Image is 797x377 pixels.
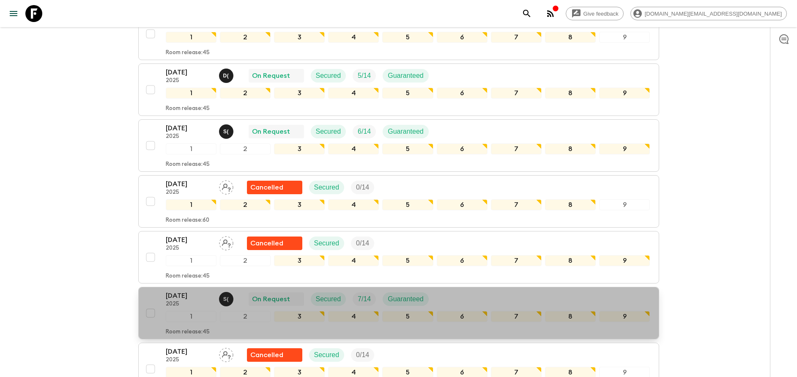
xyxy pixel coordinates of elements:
div: 1 [166,255,216,266]
button: [DATE]2025Assign pack leaderFlash Pack cancellationSecuredTrip Fill123456789Room release:45 [138,231,659,283]
p: [DATE] [166,347,212,357]
p: 7 / 14 [358,294,371,304]
p: Secured [316,294,341,304]
div: 5 [382,32,433,43]
div: 2 [220,88,271,99]
div: 3 [274,199,325,210]
div: 3 [274,32,325,43]
div: 9 [599,255,650,266]
div: Trip Fill [353,125,376,138]
button: [DATE]2025Assign pack leaderFlash Pack cancellationSecuredTrip Fill123456789Room release:60 [138,175,659,228]
div: 9 [599,199,650,210]
div: Flash Pack cancellation [247,181,302,194]
div: 9 [599,311,650,322]
div: 7 [491,255,542,266]
p: [DATE] [166,291,212,301]
div: 9 [599,88,650,99]
div: Trip Fill [351,237,374,250]
p: Guaranteed [388,294,424,304]
div: 3 [274,143,325,154]
a: Give feedback [566,7,624,20]
p: 0 / 14 [356,182,369,193]
div: Secured [311,125,346,138]
div: 4 [328,32,379,43]
div: 9 [599,32,650,43]
div: 4 [328,143,379,154]
span: [DOMAIN_NAME][EMAIL_ADDRESS][DOMAIN_NAME] [640,11,786,17]
p: D ( [223,72,229,79]
p: On Request [252,71,290,81]
div: 2 [220,311,271,322]
div: Trip Fill [353,292,376,306]
span: Assign pack leader [219,183,233,190]
div: 5 [382,255,433,266]
div: 8 [545,143,596,154]
p: [DATE] [166,67,212,77]
div: 2 [220,255,271,266]
div: 1 [166,88,216,99]
p: Room release: 45 [166,273,210,280]
p: On Request [252,294,290,304]
div: 2 [220,32,271,43]
button: [DATE]2025Dedi (Komang) WardanaOn RequestSecuredTrip FillGuaranteed123456789Room release:45 [138,63,659,116]
button: [DATE]2025Shandy (Putu) Sandhi Astra JuniawanOn RequestSecuredTrip FillGuaranteed123456789Room re... [138,119,659,172]
button: menu [5,5,22,22]
p: S ( [223,296,229,303]
div: 1 [166,311,216,322]
p: Secured [314,182,340,193]
div: Trip Fill [351,181,374,194]
button: [DATE]2025Shandy (Putu) Sandhi Astra JuniawanOn RequestSecuredTrip FillGuaranteed123456789Room re... [138,287,659,339]
div: 3 [274,88,325,99]
button: D( [219,69,235,83]
p: Secured [316,71,341,81]
div: 5 [382,311,433,322]
p: 2025 [166,133,212,140]
div: 2 [220,143,271,154]
p: 2025 [166,77,212,84]
p: 2025 [166,301,212,308]
p: 5 / 14 [358,71,371,81]
div: 6 [437,199,488,210]
div: Secured [309,348,345,362]
p: Room release: 45 [166,161,210,168]
div: 6 [437,255,488,266]
div: 1 [166,199,216,210]
div: 7 [491,88,542,99]
div: 7 [491,143,542,154]
button: [DATE]2025Assign pack leaderFlash Pack cancellationSecuredTrip Fill123456789Room release:45 [138,8,659,60]
p: Room release: 60 [166,217,209,224]
div: Secured [309,237,345,250]
p: Guaranteed [388,71,424,81]
p: Room release: 45 [166,329,210,336]
div: 6 [437,32,488,43]
div: 3 [274,255,325,266]
div: 2 [220,199,271,210]
p: Secured [316,127,341,137]
p: Guaranteed [388,127,424,137]
span: Shandy (Putu) Sandhi Astra Juniawan [219,294,235,301]
button: S( [219,124,235,139]
span: Shandy (Putu) Sandhi Astra Juniawan [219,127,235,134]
span: Dedi (Komang) Wardana [219,71,235,78]
div: 1 [166,143,216,154]
p: Secured [314,350,340,360]
div: Flash Pack cancellation [247,237,302,250]
p: Secured [314,238,340,248]
p: 6 / 14 [358,127,371,137]
p: Room release: 45 [166,50,210,56]
div: 8 [545,255,596,266]
div: 4 [328,199,379,210]
p: [DATE] [166,123,212,133]
div: 6 [437,143,488,154]
p: S ( [223,128,229,135]
div: [DOMAIN_NAME][EMAIL_ADDRESS][DOMAIN_NAME] [630,7,787,20]
p: 2025 [166,357,212,363]
div: Flash Pack cancellation [247,348,302,362]
span: Give feedback [579,11,623,17]
div: Secured [311,292,346,306]
div: Trip Fill [353,69,376,83]
div: 6 [437,311,488,322]
p: On Request [252,127,290,137]
div: 9 [599,143,650,154]
p: Room release: 45 [166,105,210,112]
